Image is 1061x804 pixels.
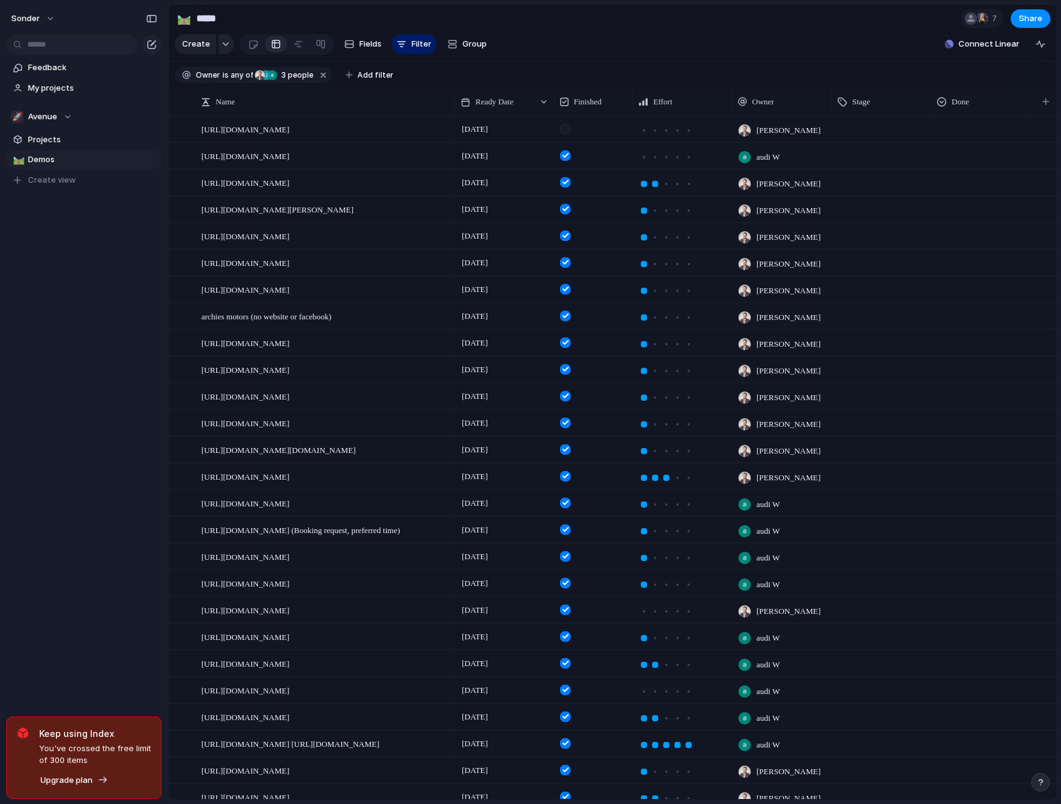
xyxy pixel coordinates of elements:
span: [DATE] [459,469,491,484]
span: [URL][DOMAIN_NAME] [201,629,290,644]
span: Stage [852,96,870,108]
span: [DATE] [459,416,491,431]
span: [URL][DOMAIN_NAME] [201,790,290,804]
span: [URL][DOMAIN_NAME] [201,710,290,724]
span: [PERSON_NAME] [756,231,820,244]
span: Group [462,38,487,50]
span: Demos [28,153,157,166]
span: [DATE] [459,148,491,163]
span: Avenue [28,111,57,123]
a: Projects [6,130,162,149]
button: Create view [6,171,162,190]
span: [PERSON_NAME] [756,124,820,137]
span: Fields [359,38,382,50]
span: [DATE] [459,603,491,618]
span: any of [229,70,253,81]
span: [PERSON_NAME] [756,258,820,270]
span: [URL][DOMAIN_NAME] [201,656,290,670]
button: Fields [339,34,387,54]
span: [URL][DOMAIN_NAME] [201,603,290,617]
span: [DATE] [459,255,491,270]
span: [URL][DOMAIN_NAME] [201,683,290,697]
span: 3 [278,70,288,80]
span: [DATE] [459,202,491,217]
button: Share [1011,9,1050,28]
span: [PERSON_NAME] [756,445,820,457]
span: [URL][DOMAIN_NAME] [201,255,290,270]
div: 🛤️ [177,10,191,27]
span: Upgrade plan [40,774,93,787]
a: My projects [6,79,162,98]
span: [URL][DOMAIN_NAME][DOMAIN_NAME] [201,442,356,457]
button: 🛤️ [11,153,24,166]
span: [URL][DOMAIN_NAME] [201,389,290,403]
span: [URL][DOMAIN_NAME] [201,549,290,564]
span: [DATE] [459,362,491,377]
span: [URL][DOMAIN_NAME] [201,148,290,163]
span: [PERSON_NAME] [756,418,820,431]
span: Done [952,96,969,108]
span: [URL][DOMAIN_NAME] [201,362,290,377]
span: audi W [756,739,780,751]
span: [DATE] [459,549,491,564]
button: Add filter [338,66,401,84]
span: [URL][DOMAIN_NAME] [201,576,290,590]
span: [DATE] [459,229,491,244]
span: [URL][DOMAIN_NAME][PERSON_NAME] [201,202,354,216]
a: 🛤️Demos [6,150,162,169]
button: Upgrade plan [37,772,112,789]
span: [DATE] [459,175,491,190]
span: [DATE] [459,576,491,591]
span: Ready Date [475,96,513,108]
span: archies motors (no website or facebook) [201,309,331,323]
span: [PERSON_NAME] [756,285,820,297]
button: sonder [6,9,62,29]
span: Name [216,96,235,108]
span: audi W [756,632,780,644]
span: [URL][DOMAIN_NAME] [201,122,290,136]
span: audi W [756,498,780,511]
span: [PERSON_NAME] [756,391,820,404]
button: Create [175,34,216,54]
button: 🛤️ [174,9,194,29]
span: Owner [752,96,774,108]
button: 3 people [254,68,316,82]
div: 🚀 [11,111,24,123]
span: 7 [992,12,1001,25]
span: [DATE] [459,629,491,644]
span: [PERSON_NAME] [756,311,820,324]
span: [URL][DOMAIN_NAME] [201,336,290,350]
span: Projects [28,134,157,146]
span: sonder [11,12,40,25]
span: [DATE] [459,442,491,457]
span: [DATE] [459,710,491,724]
span: Keep using Index [39,727,151,740]
div: 🛤️ [13,153,22,167]
span: [DATE] [459,763,491,778]
span: [PERSON_NAME] [756,765,820,778]
span: [DATE] [459,389,491,404]
span: [DATE] [459,309,491,324]
span: Finished [574,96,602,108]
span: audi W [756,525,780,537]
span: Filter [411,38,431,50]
span: Owner [196,70,220,81]
span: [PERSON_NAME] [756,178,820,190]
span: My projects [28,82,157,94]
span: [URL][DOMAIN_NAME] [201,763,290,777]
span: audi W [756,151,780,163]
span: [PERSON_NAME] [756,472,820,484]
span: audi W [756,685,780,698]
span: [URL][DOMAIN_NAME] [URL][DOMAIN_NAME] [201,736,379,751]
span: [PERSON_NAME] [756,365,820,377]
span: [URL][DOMAIN_NAME] [201,416,290,430]
span: Share [1019,12,1042,25]
span: [URL][DOMAIN_NAME] [201,175,290,190]
span: [URL][DOMAIN_NAME] [201,469,290,483]
span: [DATE] [459,282,491,297]
span: [URL][DOMAIN_NAME] [201,282,290,296]
span: [DATE] [459,656,491,671]
span: Connect Linear [958,38,1019,50]
span: people [278,70,313,81]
